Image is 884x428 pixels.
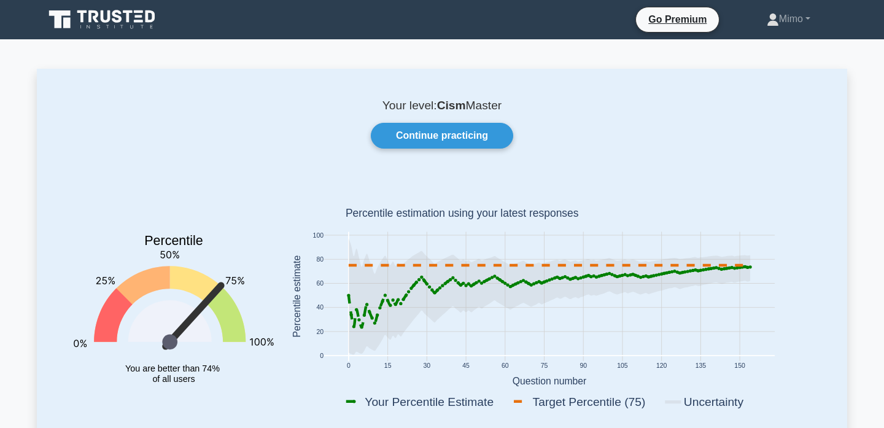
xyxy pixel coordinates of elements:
text: 90 [580,363,587,370]
text: 105 [617,363,628,370]
text: Question number [513,376,587,386]
text: 135 [696,363,707,370]
tspan: You are better than 74% [125,364,220,373]
text: 15 [384,363,392,370]
text: Percentile estimate [292,255,302,338]
text: 0 [347,363,351,370]
text: 100 [313,232,324,239]
text: 75 [541,363,548,370]
a: Go Premium [641,12,714,27]
text: 80 [316,256,324,263]
tspan: of all users [152,374,195,384]
text: 20 [316,329,324,335]
text: 60 [316,281,324,287]
a: Continue practicing [371,123,513,149]
text: Percentile [144,234,203,249]
text: 120 [656,363,667,370]
text: 150 [734,363,745,370]
text: Percentile estimation using your latest responses [346,208,579,220]
text: 45 [462,363,470,370]
b: Cism [437,99,466,112]
text: 40 [316,305,324,311]
text: 30 [424,363,431,370]
text: 60 [502,363,509,370]
p: Your level: Master [66,98,818,113]
a: Mimo [737,7,840,31]
text: 0 [320,352,324,359]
